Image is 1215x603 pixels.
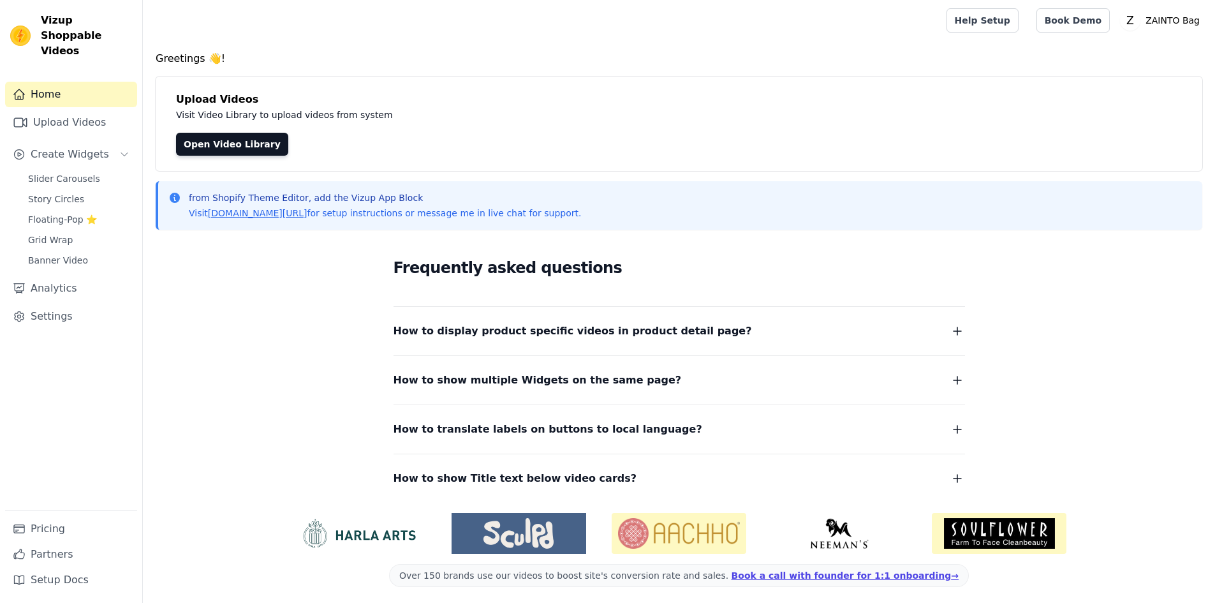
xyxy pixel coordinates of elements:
a: Partners [5,542,137,567]
a: Open Video Library [176,133,288,156]
a: Floating-Pop ⭐ [20,211,137,228]
text: Z [1126,14,1134,27]
button: How to show Title text below video cards? [394,470,965,488]
span: How to display product specific videos in product detail page? [394,322,752,340]
a: Home [5,82,137,107]
button: How to display product specific videos in product detail page? [394,322,965,340]
h4: Greetings 👋! [156,51,1202,66]
p: from Shopify Theme Editor, add the Vizup App Block [189,191,581,204]
a: [DOMAIN_NAME][URL] [208,208,307,218]
img: Neeman's [772,518,906,549]
span: Story Circles [28,193,84,205]
img: Soulflower [932,513,1066,554]
span: Vizup Shoppable Videos [41,13,132,59]
a: Setup Docs [5,567,137,593]
a: Settings [5,304,137,329]
button: Create Widgets [5,142,137,167]
p: Visit Video Library to upload videos from system [176,107,747,123]
img: Vizup [10,26,31,46]
span: How to show multiple Widgets on the same page? [394,371,682,389]
p: ZAINTO Bag [1140,9,1205,32]
span: Banner Video [28,254,88,267]
a: Analytics [5,276,137,301]
button: Z ZAINTO Bag [1120,9,1205,32]
img: Aachho [612,513,746,554]
p: Visit for setup instructions or message me in live chat for support. [189,207,581,220]
a: Grid Wrap [20,231,137,249]
a: Slider Carousels [20,170,137,188]
a: Upload Videos [5,110,137,135]
h2: Frequently asked questions [394,255,965,281]
a: Story Circles [20,190,137,208]
a: Help Setup [946,8,1019,33]
a: Pricing [5,516,137,542]
a: Book Demo [1036,8,1110,33]
button: How to show multiple Widgets on the same page? [394,371,965,389]
a: Banner Video [20,251,137,269]
span: Floating-Pop ⭐ [28,213,97,226]
button: How to translate labels on buttons to local language? [394,421,965,438]
img: Sculpd US [452,518,586,549]
span: Slider Carousels [28,172,100,185]
span: Grid Wrap [28,234,73,246]
span: How to show Title text below video cards? [394,470,637,488]
img: HarlaArts [291,518,426,549]
span: How to translate labels on buttons to local language? [394,421,702,438]
a: Book a call with founder for 1:1 onboarding [732,570,959,581]
h4: Upload Videos [176,92,1182,107]
span: Create Widgets [31,147,109,162]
